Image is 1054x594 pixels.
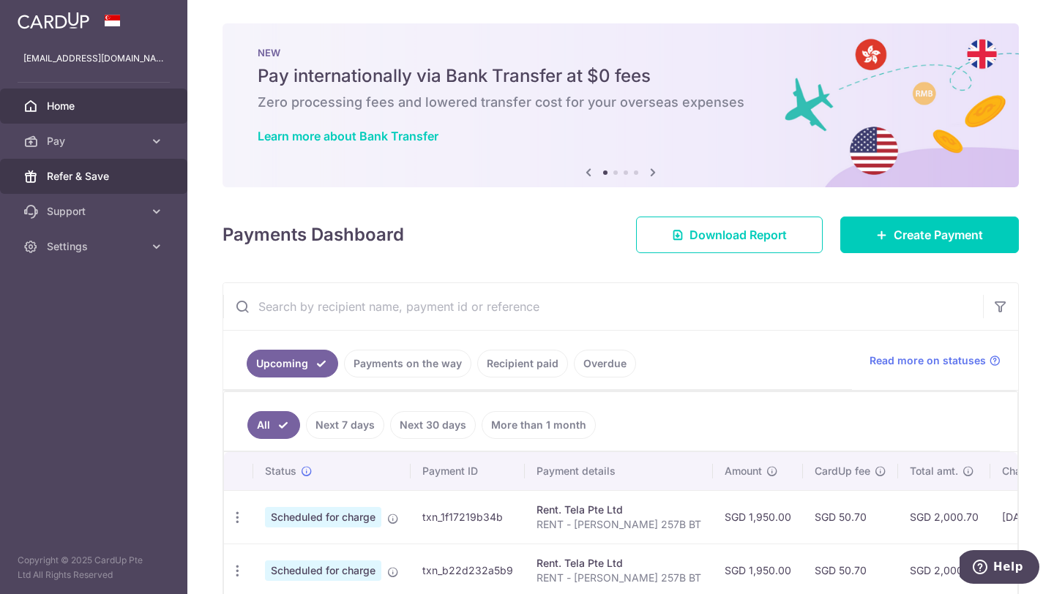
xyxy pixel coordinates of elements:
p: RENT - [PERSON_NAME] 257B BT [537,571,701,585]
span: Download Report [689,226,787,244]
a: More than 1 month [482,411,596,439]
td: SGD 2,000.70 [898,490,990,544]
span: Scheduled for charge [265,507,381,527]
a: All [247,411,300,439]
span: Scheduled for charge [265,560,381,581]
span: Home [47,99,143,113]
span: Amount [725,464,762,478]
p: [EMAIL_ADDRESS][DOMAIN_NAME] [23,51,164,66]
div: Rent. Tela Pte Ltd [537,503,701,517]
td: txn_1f17219b34b [411,490,525,544]
img: CardUp [18,12,89,29]
a: Create Payment [840,217,1019,253]
div: Rent. Tela Pte Ltd [537,556,701,571]
input: Search by recipient name, payment id or reference [223,283,983,330]
span: Total amt. [910,464,958,478]
a: Learn more about Bank Transfer [258,129,438,143]
span: Create Payment [894,226,983,244]
span: Read more on statuses [870,353,986,368]
th: Payment ID [411,452,525,490]
span: Support [47,204,143,219]
h4: Payments Dashboard [223,222,404,248]
a: Recipient paid [477,350,568,377]
p: RENT - [PERSON_NAME] 257B BT [537,517,701,532]
td: SGD 50.70 [803,490,898,544]
h6: Zero processing fees and lowered transfer cost for your overseas expenses [258,94,984,111]
h5: Pay internationally via Bank Transfer at $0 fees [258,64,984,88]
a: Payments on the way [344,350,471,377]
span: Settings [47,239,143,254]
span: CardUp fee [815,464,870,478]
th: Payment details [525,452,713,490]
td: SGD 1,950.00 [713,490,803,544]
a: Next 7 days [306,411,384,439]
img: Bank transfer banner [223,23,1019,187]
iframe: Opens a widget where you can find more information [960,550,1039,587]
a: Upcoming [247,350,338,377]
a: Overdue [574,350,636,377]
a: Download Report [636,217,823,253]
span: Status [265,464,296,478]
span: Pay [47,134,143,148]
p: NEW [258,47,984,59]
span: Refer & Save [47,169,143,184]
a: Read more on statuses [870,353,1001,368]
a: Next 30 days [390,411,476,439]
